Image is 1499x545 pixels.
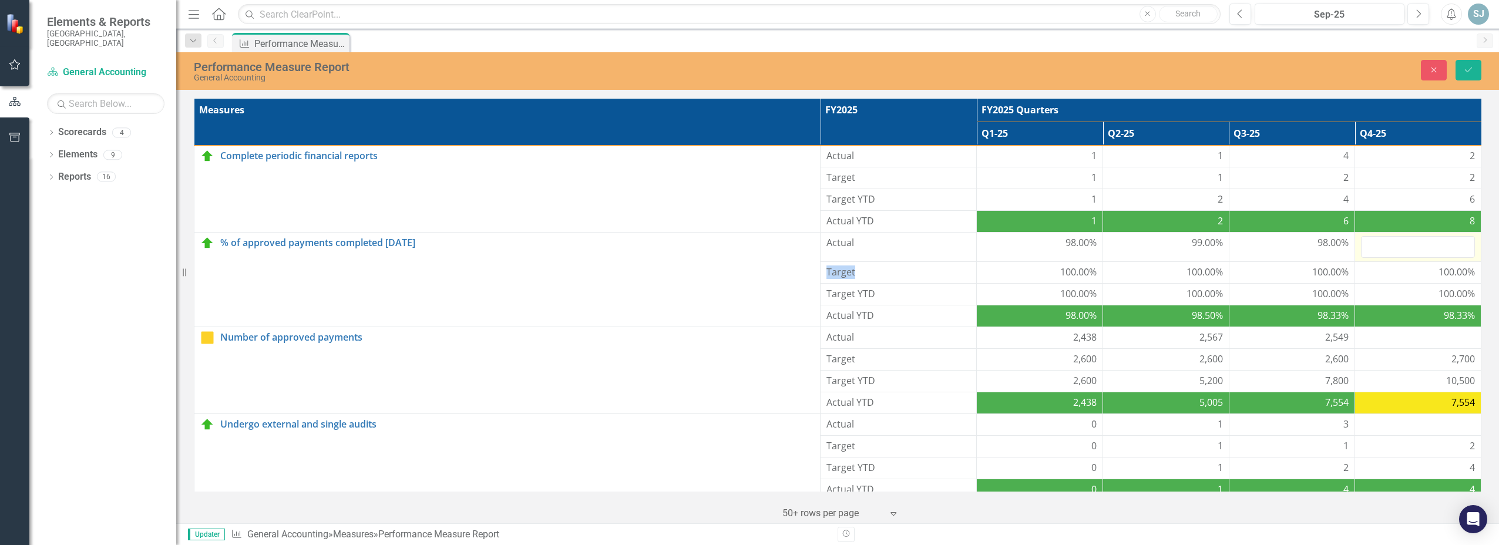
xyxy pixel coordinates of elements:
[1066,309,1097,322] span: 98.00%
[1073,374,1097,388] span: 2,600
[1091,214,1097,228] span: 1
[826,418,970,431] span: Actual
[1255,4,1404,25] button: Sep-25
[1343,439,1349,453] span: 1
[220,151,814,162] a: Complete periodic financial reports
[47,93,164,114] input: Search Below...
[1343,214,1349,228] span: 6
[1446,374,1475,388] span: 10,500
[1199,331,1223,344] span: 2,567
[1073,352,1097,366] span: 2,600
[220,419,814,430] a: Undergo external and single audits
[1459,505,1487,533] div: Open Intercom Messenger
[1199,352,1223,366] span: 2,600
[200,236,214,250] img: On Track (80% or higher)
[1343,483,1349,496] span: 4
[1312,287,1349,301] span: 100.00%
[220,332,814,343] a: Number of approved payments
[1470,439,1475,453] span: 2
[1175,9,1201,18] span: Search
[378,529,499,540] div: Performance Measure Report
[1470,171,1475,184] span: 2
[1312,265,1349,279] span: 100.00%
[1343,149,1349,163] span: 4
[826,461,970,475] span: Target YTD
[333,529,374,540] a: Measures
[1218,214,1223,228] span: 2
[1091,418,1097,431] span: 0
[1259,8,1400,22] div: Sep-25
[200,331,214,345] img: In Progress
[1218,418,1223,431] span: 1
[1060,287,1097,301] span: 100.00%
[1343,418,1349,431] span: 3
[254,36,347,51] div: Performance Measure Report
[1325,352,1349,366] span: 2,600
[1438,287,1475,301] span: 100.00%
[1470,214,1475,228] span: 8
[826,171,970,184] span: Target
[47,15,164,29] span: Elements & Reports
[1451,352,1475,366] span: 2,700
[826,374,970,388] span: Target YTD
[826,396,970,409] span: Actual YTD
[1470,193,1475,206] span: 6
[826,193,970,206] span: Target YTD
[1073,396,1097,409] span: 2,438
[1317,309,1349,322] span: 98.33%
[200,418,214,432] img: On Track (80% or higher)
[1187,265,1223,279] span: 100.00%
[1187,287,1223,301] span: 100.00%
[58,126,106,139] a: Scorecards
[1159,6,1218,22] button: Search
[1343,193,1349,206] span: 4
[220,238,814,248] a: % of approved payments completed [DATE]
[188,529,225,540] span: Updater
[1073,331,1097,344] span: 2,438
[1325,374,1349,388] span: 7,800
[826,287,970,301] span: Target YTD
[1317,236,1349,250] span: 98.00%
[231,528,829,541] div: » »
[1470,461,1475,475] span: 4
[826,483,970,496] span: Actual YTD
[1192,309,1223,322] span: 98.50%
[194,60,925,73] div: Performance Measure Report
[1343,171,1349,184] span: 2
[1091,171,1097,184] span: 1
[1199,396,1223,409] span: 5,005
[826,309,970,322] span: Actual YTD
[97,172,116,182] div: 16
[826,236,970,250] span: Actual
[112,127,131,137] div: 4
[194,73,925,82] div: General Accounting
[200,149,214,163] img: On Track (80% or higher)
[103,150,122,160] div: 9
[1218,439,1223,453] span: 1
[826,265,970,279] span: Target
[1066,236,1097,250] span: 98.00%
[247,529,328,540] a: General Accounting
[1192,236,1223,250] span: 99.00%
[826,439,970,453] span: Target
[1091,149,1097,163] span: 1
[1325,396,1349,409] span: 7,554
[1451,396,1475,409] span: 7,554
[826,214,970,228] span: Actual YTD
[1218,461,1223,475] span: 1
[1470,149,1475,163] span: 2
[6,14,26,34] img: ClearPoint Strategy
[1218,193,1223,206] span: 2
[1060,265,1097,279] span: 100.00%
[1470,483,1475,496] span: 4
[826,149,970,163] span: Actual
[1343,461,1349,475] span: 2
[1091,461,1097,475] span: 0
[1468,4,1489,25] button: SJ
[1091,439,1097,453] span: 0
[1325,331,1349,344] span: 2,549
[47,29,164,48] small: [GEOGRAPHIC_DATA], [GEOGRAPHIC_DATA]
[1218,149,1223,163] span: 1
[1091,193,1097,206] span: 1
